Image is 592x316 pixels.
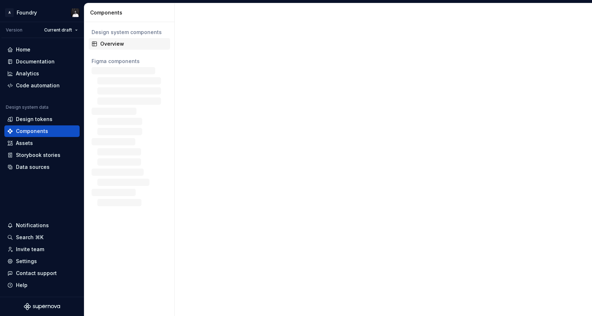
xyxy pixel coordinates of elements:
[4,267,80,279] button: Contact support
[16,140,33,147] div: Assets
[16,70,39,77] div: Analytics
[90,9,172,16] div: Components
[4,279,80,291] button: Help
[4,161,80,173] a: Data sources
[6,104,48,110] div: Design system data
[4,255,80,267] a: Settings
[6,27,22,33] div: Version
[16,46,30,53] div: Home
[16,222,49,229] div: Notifications
[16,246,44,253] div: Invite team
[16,234,43,241] div: Search ⌘K
[4,56,80,67] a: Documentation
[100,40,167,47] div: Overview
[16,58,55,65] div: Documentation
[4,232,80,243] button: Search ⌘K
[44,27,72,33] span: Current draft
[16,82,60,89] div: Code automation
[16,258,37,265] div: Settings
[4,137,80,149] a: Assets
[92,58,167,65] div: Figma components
[92,29,167,36] div: Design system components
[16,163,50,171] div: Data sources
[4,44,80,55] a: Home
[4,68,80,79] a: Analytics
[4,244,80,255] a: Invite team
[71,8,80,17] img: Raj Narandas
[41,25,81,35] button: Current draft
[89,38,170,50] a: Overview
[17,9,37,16] div: Foundry
[24,303,60,310] svg: Supernova Logo
[4,149,80,161] a: Storybook stories
[16,270,57,277] div: Contact support
[4,113,80,125] a: Design tokens
[16,116,52,123] div: Design tokens
[4,125,80,137] a: Components
[5,8,14,17] div: A
[16,151,60,159] div: Storybook stories
[1,5,83,20] button: AFoundryRaj Narandas
[4,220,80,231] button: Notifications
[16,128,48,135] div: Components
[16,282,28,289] div: Help
[4,80,80,91] a: Code automation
